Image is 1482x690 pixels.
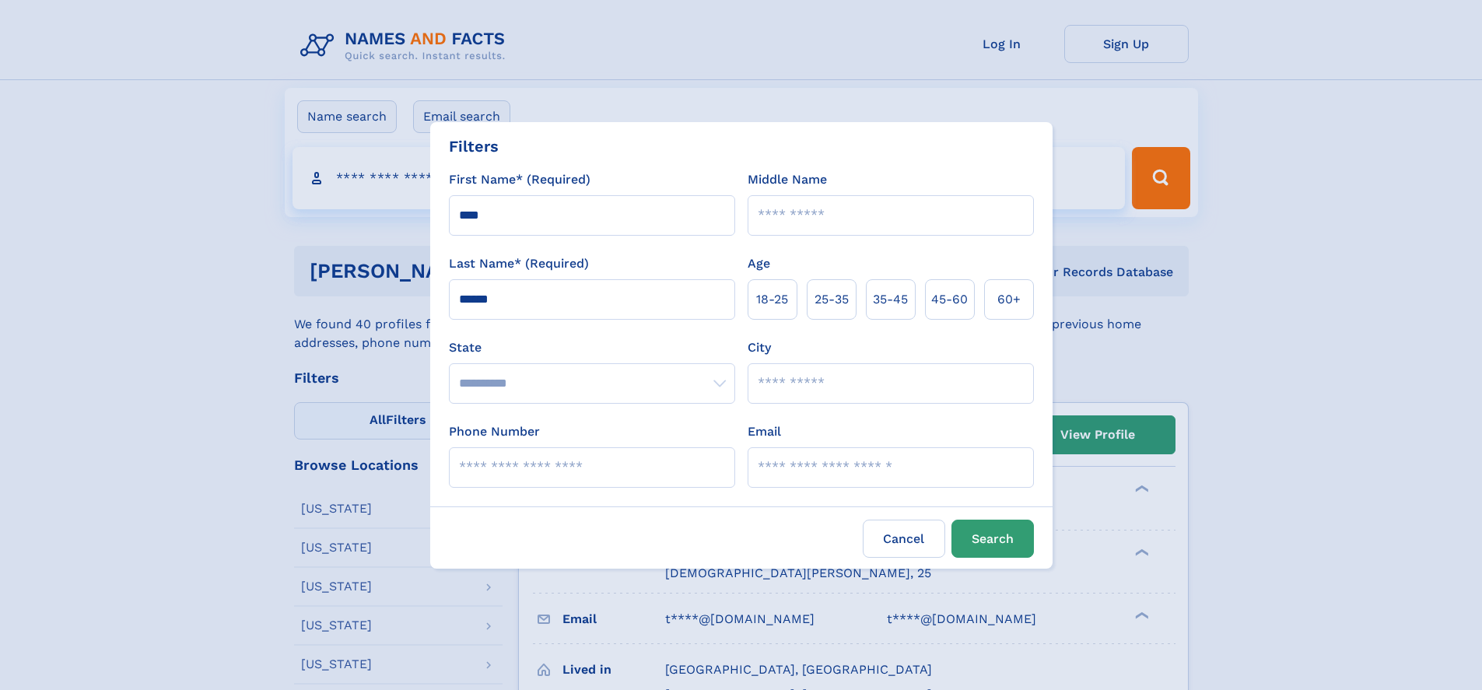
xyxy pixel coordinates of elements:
[815,290,849,309] span: 25‑35
[449,170,590,189] label: First Name* (Required)
[756,290,788,309] span: 18‑25
[873,290,908,309] span: 35‑45
[449,338,735,357] label: State
[748,254,770,273] label: Age
[951,520,1034,558] button: Search
[748,422,781,441] label: Email
[931,290,968,309] span: 45‑60
[449,422,540,441] label: Phone Number
[863,520,945,558] label: Cancel
[449,135,499,158] div: Filters
[748,170,827,189] label: Middle Name
[748,338,771,357] label: City
[997,290,1021,309] span: 60+
[449,254,589,273] label: Last Name* (Required)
